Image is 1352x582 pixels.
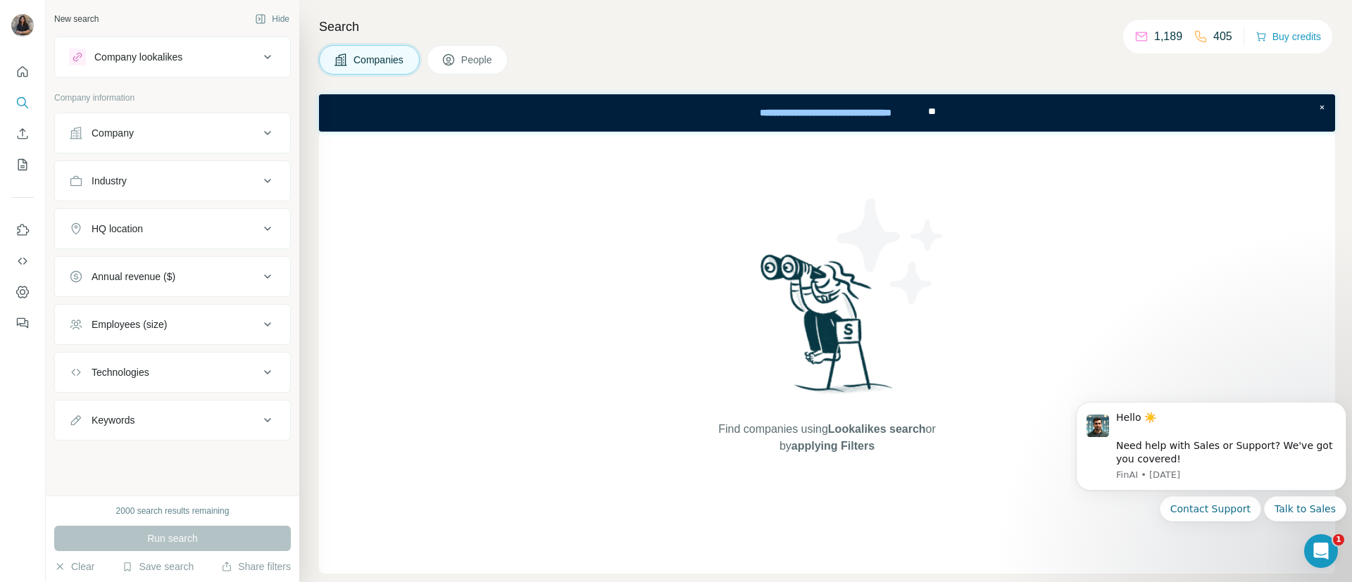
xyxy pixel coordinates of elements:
[1070,384,1352,575] iframe: Intercom notifications message
[92,174,127,188] div: Industry
[221,559,291,574] button: Share filters
[92,413,134,427] div: Keywords
[11,14,34,37] img: Avatar
[55,355,290,389] button: Technologies
[353,53,405,67] span: Companies
[11,152,34,177] button: My lists
[55,308,290,341] button: Employees (size)
[55,164,290,198] button: Industry
[122,559,194,574] button: Save search
[319,94,1335,132] iframe: Banner
[55,403,290,437] button: Keywords
[461,53,494,67] span: People
[116,505,230,517] div: 2000 search results remaining
[828,423,926,435] span: Lookalikes search
[1213,28,1232,45] p: 405
[11,90,34,115] button: Search
[54,91,291,104] p: Company information
[92,317,167,331] div: Employees (size)
[11,121,34,146] button: Enrich CSV
[55,116,290,150] button: Company
[827,188,954,315] img: Surfe Illustration - Stars
[714,421,939,455] span: Find companies using or by
[94,50,182,64] div: Company lookalikes
[92,126,134,140] div: Company
[1154,28,1182,45] p: 1,189
[92,222,143,236] div: HQ location
[1256,27,1321,46] button: Buy credits
[1304,534,1338,568] iframe: Intercom live chat
[55,260,290,293] button: Annual revenue ($)
[11,310,34,336] button: Feedback
[319,17,1335,37] h4: Search
[11,59,34,84] button: Quick start
[11,279,34,305] button: Dashboard
[1333,534,1344,545] span: 1
[791,440,875,452] span: applying Filters
[11,248,34,274] button: Use Surfe API
[11,217,34,243] button: Use Surfe on LinkedIn
[245,8,299,30] button: Hide
[54,13,99,25] div: New search
[55,40,290,74] button: Company lookalikes
[55,212,290,246] button: HQ location
[54,559,94,574] button: Clear
[754,251,901,407] img: Surfe Illustration - Woman searching with binoculars
[92,365,149,379] div: Technologies
[92,270,175,284] div: Annual revenue ($)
